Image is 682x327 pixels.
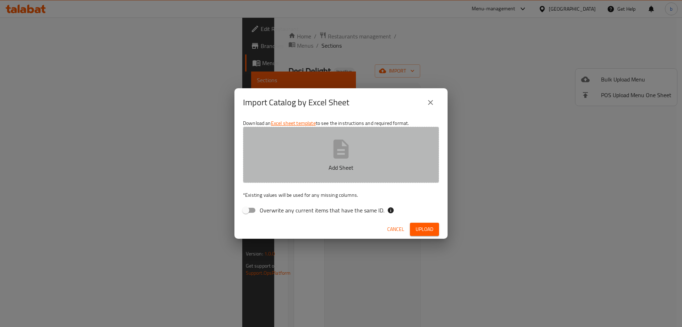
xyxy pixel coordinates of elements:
button: Add Sheet [243,127,439,183]
p: Existing values will be used for any missing columns. [243,191,439,199]
span: Cancel [387,225,404,234]
button: Upload [410,223,439,236]
h2: Import Catalog by Excel Sheet [243,97,349,108]
a: Excel sheet template [271,118,316,128]
button: close [422,94,439,111]
span: Upload [416,225,433,234]
svg: If the overwrite option isn't selected, then the items that match an existing ID will be ignored ... [387,207,394,214]
p: Add Sheet [254,163,428,172]
span: Overwrite any current items that have the same ID. [260,206,384,215]
button: Cancel [384,223,407,236]
div: Download an to see the instructions and required format. [234,117,448,220]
